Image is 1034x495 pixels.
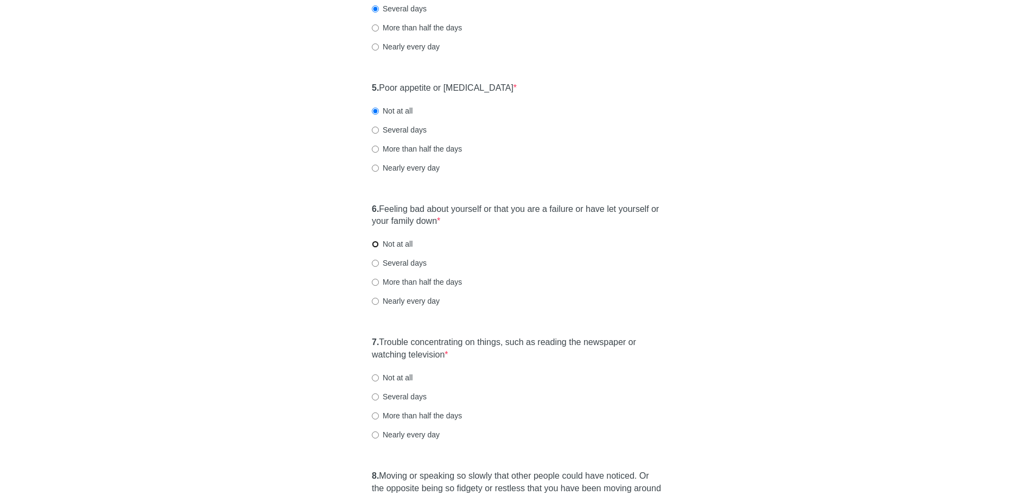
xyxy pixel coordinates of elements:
label: Nearly every day [372,429,440,440]
label: Several days [372,124,427,135]
strong: 8. [372,471,379,480]
input: Not at all [372,108,379,115]
input: More than half the days [372,24,379,32]
label: Not at all [372,105,413,116]
label: More than half the days [372,143,462,154]
label: Several days [372,258,427,268]
input: Several days [372,393,379,400]
label: Trouble concentrating on things, such as reading the newspaper or watching television [372,336,662,361]
label: More than half the days [372,22,462,33]
strong: 7. [372,337,379,347]
label: Nearly every day [372,296,440,306]
input: More than half the days [372,412,379,419]
label: More than half the days [372,277,462,287]
label: Several days [372,3,427,14]
input: More than half the days [372,146,379,153]
strong: 6. [372,204,379,214]
input: Several days [372,260,379,267]
input: More than half the days [372,279,379,286]
label: Nearly every day [372,162,440,173]
input: Nearly every day [372,431,379,438]
input: Not at all [372,374,379,381]
input: Not at all [372,241,379,248]
input: Nearly every day [372,43,379,51]
label: Nearly every day [372,41,440,52]
input: Several days [372,5,379,12]
label: Several days [372,391,427,402]
label: Not at all [372,239,413,249]
label: Poor appetite or [MEDICAL_DATA] [372,82,517,95]
input: Nearly every day [372,165,379,172]
strong: 5. [372,83,379,92]
input: Nearly every day [372,298,379,305]
label: Not at all [372,372,413,383]
input: Several days [372,127,379,134]
label: Feeling bad about yourself or that you are a failure or have let yourself or your family down [372,203,662,228]
label: More than half the days [372,410,462,421]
